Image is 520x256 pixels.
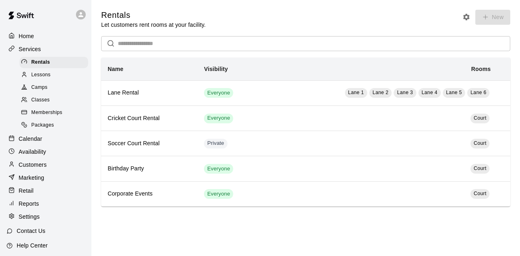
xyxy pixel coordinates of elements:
a: Lessons [19,69,91,81]
span: Lane 3 [397,90,413,95]
a: Camps [19,82,91,94]
p: Home [19,32,34,40]
h6: Lane Rental [108,88,191,97]
span: Court [474,115,486,121]
a: Retail [6,185,85,197]
a: Calendar [6,133,85,145]
span: Camps [31,84,48,92]
span: Court [474,191,486,196]
a: Marketing [6,172,85,184]
div: Classes [19,95,88,106]
span: Everyone [204,89,233,97]
a: Classes [19,94,91,107]
p: Customers [19,161,47,169]
p: Services [19,45,41,53]
span: Lane 6 [470,90,486,95]
div: Rentals [19,57,88,68]
button: Rental settings [460,11,472,23]
div: Lessons [19,69,88,81]
div: This service is visible to all of your customers [204,189,233,199]
p: Let customers rent rooms at your facility. [101,21,206,29]
div: This service is visible to all of your customers [204,114,233,123]
h6: Birthday Party [108,164,191,173]
div: This service is visible to all of your customers [204,164,233,174]
span: Everyone [204,165,233,173]
div: Memberships [19,107,88,118]
span: Court [474,140,486,146]
div: Packages [19,120,88,131]
span: You don't have the permission to add rentals [472,13,510,20]
a: Services [6,43,85,55]
p: Contact Us [17,227,45,235]
div: This service is visible to all of your customers [204,88,233,98]
span: Lane 5 [446,90,462,95]
b: Rooms [471,66,491,72]
a: Availability [6,146,85,158]
p: Retail [19,187,34,195]
h6: Corporate Events [108,189,191,198]
span: Lane 4 [422,90,438,95]
span: Rentals [31,58,50,67]
span: Lane 1 [348,90,364,95]
a: Settings [6,211,85,223]
span: Packages [31,121,54,129]
a: Home [6,30,85,42]
a: Packages [19,119,91,132]
p: Marketing [19,174,44,182]
b: Name [108,66,123,72]
span: Everyone [204,114,233,122]
p: Settings [19,213,40,221]
h5: Rentals [101,10,206,21]
span: Everyone [204,190,233,198]
a: Memberships [19,107,91,119]
span: Lessons [31,71,51,79]
span: Private [204,140,227,147]
div: Camps [19,82,88,93]
div: This service is hidden, and can only be accessed via a direct link [204,139,227,148]
b: Visibility [204,66,228,72]
span: Classes [31,96,50,104]
a: Rentals [19,56,91,69]
span: Court [474,166,486,171]
a: Reports [6,198,85,210]
span: Lane 2 [373,90,388,95]
h6: Cricket Court Rental [108,114,191,123]
h6: Soccer Court Rental [108,139,191,148]
table: simple table [101,58,510,207]
p: Calendar [19,135,42,143]
a: Customers [6,159,85,171]
span: Memberships [31,109,62,117]
p: Help Center [17,241,48,250]
p: Reports [19,200,39,208]
p: Availability [19,148,46,156]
